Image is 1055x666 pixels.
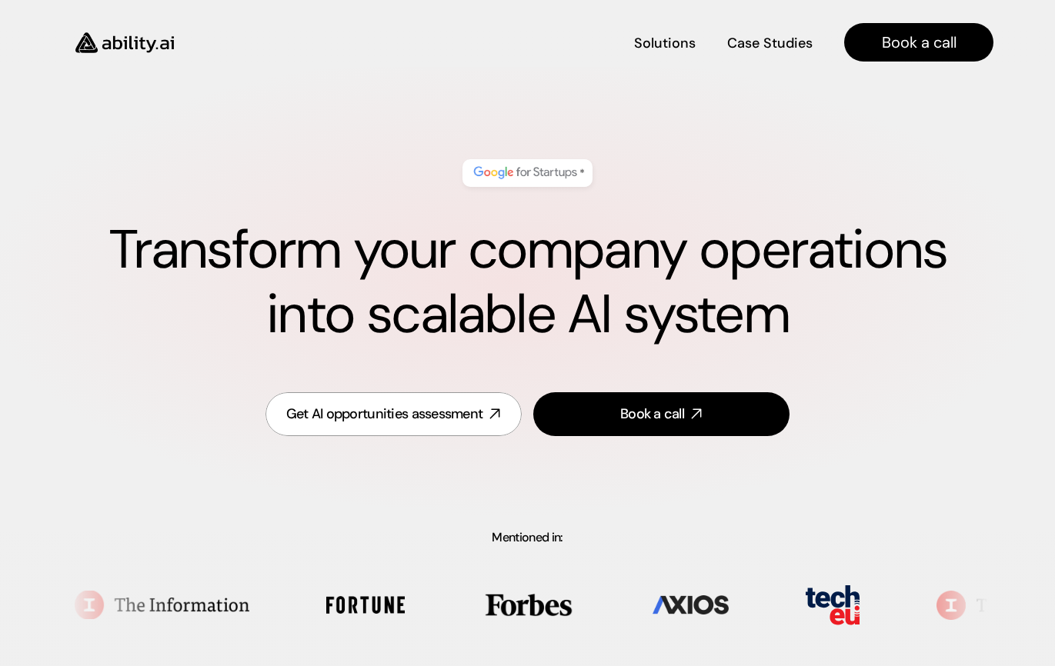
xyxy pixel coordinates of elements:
[533,392,790,436] a: Book a call
[634,29,696,56] a: Solutions
[727,34,813,53] h4: Case Studies
[882,32,957,53] h4: Book a call
[62,218,993,347] h1: Transform your company operations into scalable AI system
[844,23,993,62] a: Book a call
[35,531,1019,544] p: Mentioned in:
[265,392,522,436] a: Get AI opportunities assessment
[286,405,483,424] div: Get AI opportunities assessment
[620,405,684,424] div: Book a call
[195,23,993,62] nav: Main navigation
[634,34,696,53] h4: Solutions
[726,29,813,56] a: Case Studies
